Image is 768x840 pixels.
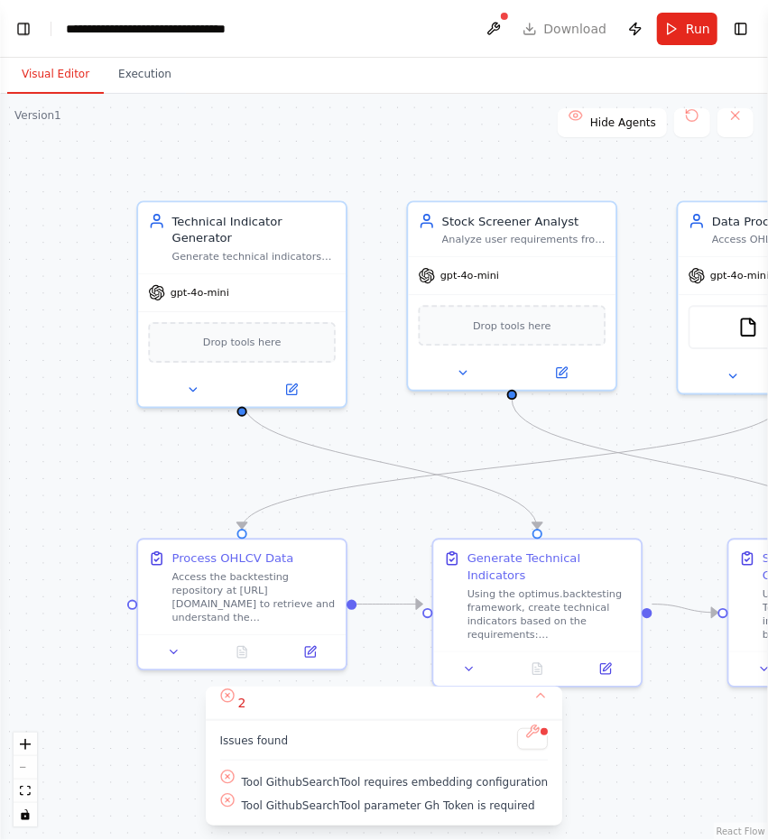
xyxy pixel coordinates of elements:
[244,380,339,400] button: Open in side panel
[14,108,61,123] div: Version 1
[442,233,606,246] div: Analyze user requirements from {screening_prompt} and create intelligent stock screening criteria...
[282,642,339,662] button: Open in side panel
[136,539,347,671] div: Process OHLCV DataAccess the backtesting repository at [URL][DOMAIN_NAME] to retrieve and underst...
[238,694,246,712] span: 2
[14,733,37,756] button: zoom in
[432,539,643,688] div: Generate Technical IndicatorsUsing the optimus.backtesting framework, create technical indicators...
[172,570,336,624] div: Access the backtesting repository at [URL][DOMAIN_NAME] to retrieve and understand the optimus.ba...
[203,334,282,351] span: Drop tools here
[467,587,631,642] div: Using the optimus.backtesting framework, create technical indicators based on the requirements: {...
[473,318,551,335] span: Drop tools here
[66,20,268,38] nav: breadcrumb
[686,20,710,38] span: Run
[657,13,717,45] button: Run
[242,798,535,813] span: Tool GithubSearchTool parameter Gh Token is required
[738,318,758,337] img: FileReadTool
[14,756,37,780] button: zoom out
[206,687,563,720] button: 2
[14,780,37,803] button: fit view
[11,16,36,42] button: Show left sidebar
[407,201,618,392] div: Stock Screener AnalystAnalyze user requirements from {screening_prompt} and create intelligent st...
[234,400,546,530] g: Edge from f761ad09-7602-4603-9803-2f7161763349 to ccc77085-06cf-4c9f-8e4e-9fec5a14b6bb
[442,213,606,230] div: Stock Screener Analyst
[14,803,37,826] button: toggle interactivity
[514,363,609,383] button: Open in side panel
[717,826,765,836] a: React Flow attribution
[440,269,499,282] span: gpt-4o-mini
[171,286,229,300] span: gpt-4o-mini
[172,550,294,568] div: Process OHLCV Data
[356,595,422,613] g: Edge from 08774c84-ec08-45df-8628-1a7ef0a82ebb to ccc77085-06cf-4c9f-8e4e-9fec5a14b6bb
[172,250,336,263] div: Generate technical indicators from processed OHLCV data using the custom indicator.py format and ...
[220,734,289,748] span: Issues found
[7,56,104,94] button: Visual Editor
[590,115,656,130] span: Hide Agents
[728,16,754,42] button: Show right sidebar
[104,56,186,94] button: Execution
[577,659,634,678] button: Open in side panel
[242,775,549,789] span: Tool GithubSearchTool requires embedding configuration
[172,213,336,246] div: Technical Indicator Generator
[502,659,573,678] button: No output available
[558,108,667,137] button: Hide Agents
[136,201,347,409] div: Technical Indicator GeneratorGenerate technical indicators from processed OHLCV data using the cu...
[207,642,278,662] button: No output available
[467,550,631,584] div: Generate Technical Indicators
[652,595,718,621] g: Edge from ccc77085-06cf-4c9f-8e4e-9fec5a14b6bb to 047132f5-1858-485d-b3dd-c061d9647f7c
[14,733,37,826] div: React Flow controls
